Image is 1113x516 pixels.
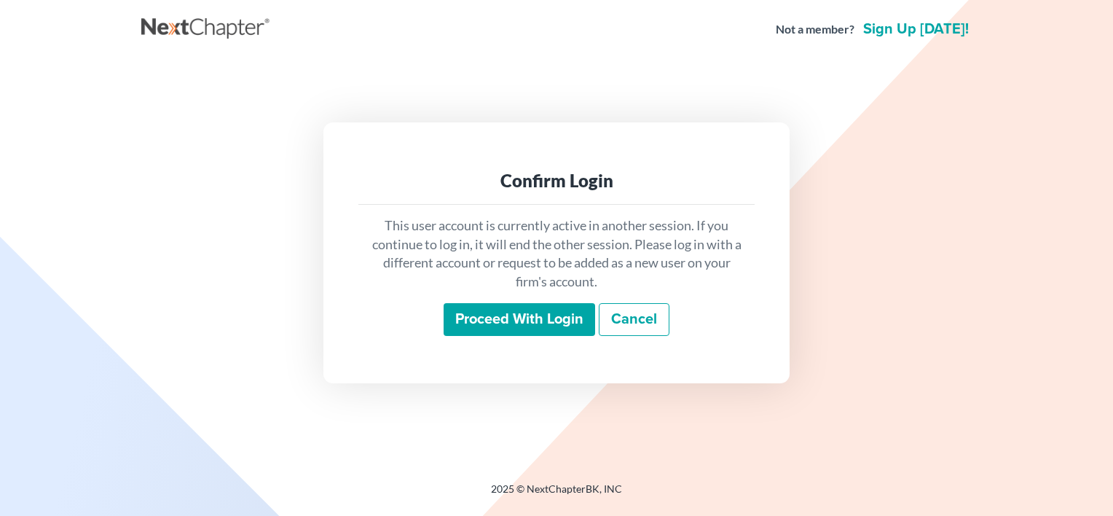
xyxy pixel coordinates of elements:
div: 2025 © NextChapterBK, INC [141,482,972,508]
input: Proceed with login [444,303,595,337]
strong: Not a member? [776,21,854,38]
a: Cancel [599,303,669,337]
p: This user account is currently active in another session. If you continue to log in, it will end ... [370,216,743,292]
a: Sign up [DATE]! [860,22,972,36]
div: Confirm Login [370,169,743,192]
